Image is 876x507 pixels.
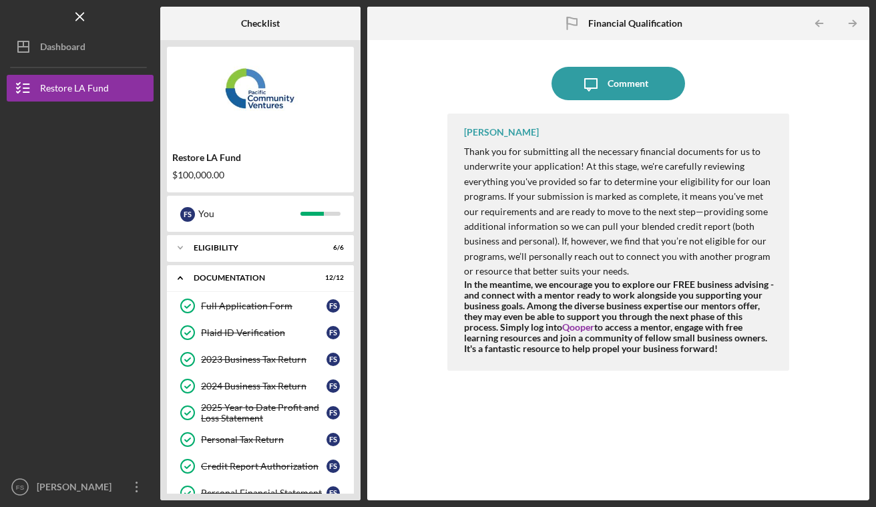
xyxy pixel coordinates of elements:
[326,379,340,393] div: F S
[174,399,347,426] a: 2025 Year to Date Profit and Loss StatementFS
[201,488,326,498] div: Personal Financial Statement
[174,373,347,399] a: 2024 Business Tax ReturnFS
[33,474,120,504] div: [PERSON_NAME]
[552,67,685,100] button: Comment
[7,474,154,500] button: FS[PERSON_NAME]
[201,354,326,365] div: 2023 Business Tax Return
[326,299,340,313] div: F S
[326,326,340,339] div: F S
[167,53,354,134] img: Product logo
[7,33,154,60] button: Dashboard
[174,293,347,319] a: Full Application FormFS
[174,480,347,506] a: Personal Financial StatementFS
[40,75,109,105] div: Restore LA Fund
[320,244,344,252] div: 6 / 6
[16,484,24,491] text: FS
[172,152,349,163] div: Restore LA Fund
[326,406,340,419] div: F S
[172,170,349,180] div: $100,000.00
[241,18,280,29] b: Checklist
[7,75,154,102] button: Restore LA Fund
[201,327,326,338] div: Plaid ID Verification
[588,18,682,29] b: Financial Qualification
[326,486,340,500] div: F S
[198,202,300,225] div: You
[40,33,85,63] div: Dashboard
[174,453,347,480] a: Credit Report AuthorizationFS
[326,460,340,473] div: F S
[326,353,340,366] div: F S
[174,426,347,453] a: Personal Tax ReturnFS
[194,274,310,282] div: Documentation
[174,346,347,373] a: 2023 Business Tax ReturnFS
[201,301,326,311] div: Full Application Form
[320,274,344,282] div: 12 / 12
[180,207,195,222] div: F S
[201,461,326,472] div: Credit Report Authorization
[464,144,776,279] p: Thank you for submitting all the necessary financial documents for us to underwrite your applicat...
[562,321,594,333] a: Qooper
[608,67,648,100] div: Comment
[464,127,539,138] div: [PERSON_NAME]
[201,402,326,424] div: 2025 Year to Date Profit and Loss Statement
[174,319,347,346] a: Plaid ID VerificationFS
[464,279,774,355] strong: In the meantime, we encourage you to explore our FREE business advising - and connect with a ment...
[326,433,340,446] div: F S
[201,381,326,391] div: 2024 Business Tax Return
[194,244,310,252] div: Eligibility
[201,434,326,445] div: Personal Tax Return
